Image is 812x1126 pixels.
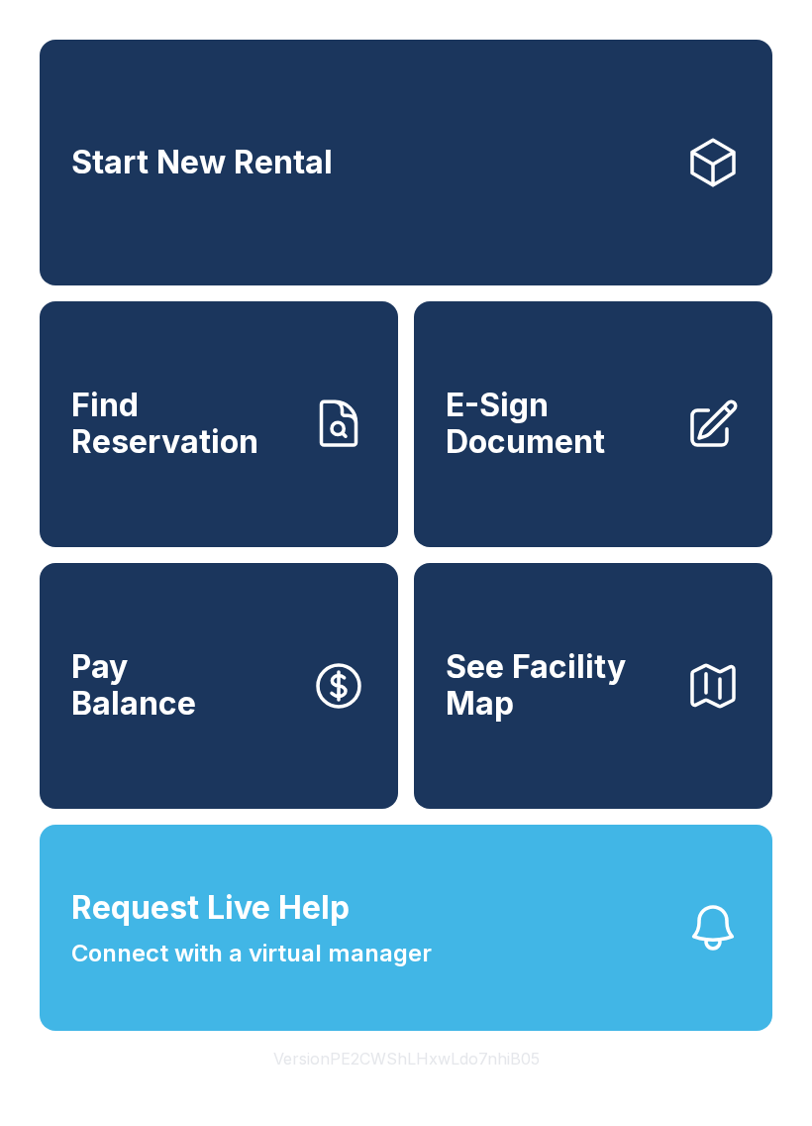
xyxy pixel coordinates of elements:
a: Find Reservation [40,301,398,547]
button: Request Live HelpConnect with a virtual manager [40,825,772,1031]
span: Pay Balance [71,649,196,722]
span: Request Live Help [71,884,350,932]
button: See Facility Map [414,563,772,809]
span: See Facility Map [446,649,669,722]
span: Find Reservation [71,388,295,460]
a: PayBalance [40,563,398,809]
span: Start New Rental [71,145,333,181]
button: VersionPE2CWShLHxwLdo7nhiB05 [257,1031,556,1086]
a: E-Sign Document [414,301,772,547]
a: Start New Rental [40,40,772,285]
span: Connect with a virtual manager [71,936,432,971]
span: E-Sign Document [446,388,669,460]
